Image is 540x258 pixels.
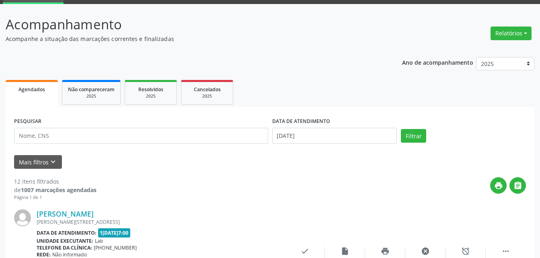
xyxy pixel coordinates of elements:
[501,247,510,256] i: 
[272,128,397,144] input: Selecione um intervalo
[14,115,41,128] label: PESQUISAR
[37,251,51,258] b: Rede:
[491,27,532,40] button: Relatórios
[6,14,376,35] p: Acompanhamento
[402,57,473,67] p: Ano de acompanhamento
[421,247,430,256] i: cancel
[21,186,97,194] strong: 1007 marcações agendadas
[18,86,45,93] span: Agendados
[52,251,87,258] span: Não informado
[401,129,426,143] button: Filtrar
[68,86,115,93] span: Não compareceram
[461,247,470,256] i: alarm_off
[14,155,62,169] button: Mais filtroskeyboard_arrow_down
[187,93,227,99] div: 2025
[98,228,131,238] span: 1[DATE]7:00
[37,229,97,236] b: Data de atendimento:
[6,35,376,43] p: Acompanhe a situação das marcações correntes e finalizadas
[381,247,390,256] i: print
[131,93,171,99] div: 2025
[14,177,97,186] div: 12 itens filtrados
[341,247,349,256] i: insert_drive_file
[138,86,163,93] span: Resolvidos
[194,86,221,93] span: Cancelados
[14,194,97,201] div: Página 1 de 1
[14,128,268,144] input: Nome, CNS
[68,93,115,99] div: 2025
[37,219,285,225] div: [PERSON_NAME][STREET_ADDRESS]
[490,177,507,194] button: print
[509,177,526,194] button: 
[95,238,103,244] span: Lab
[49,158,57,166] i: keyboard_arrow_down
[494,181,503,190] i: print
[94,244,137,251] span: [PHONE_NUMBER]
[14,186,97,194] div: de
[37,244,92,251] b: Telefone da clínica:
[300,247,309,256] i: check
[14,209,31,226] img: img
[37,238,93,244] b: Unidade executante:
[37,209,94,218] a: [PERSON_NAME]
[513,181,522,190] i: 
[272,115,330,128] label: DATA DE ATENDIMENTO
